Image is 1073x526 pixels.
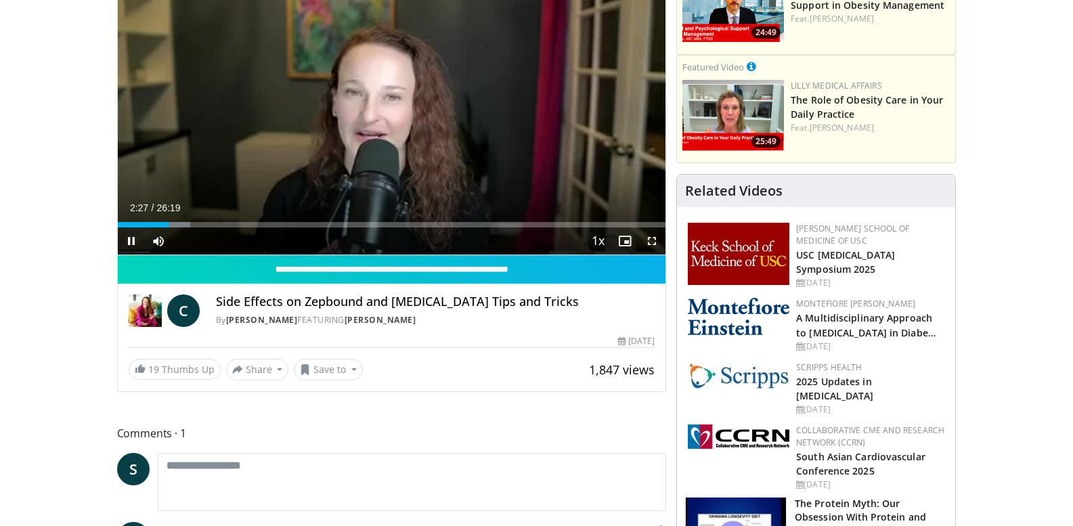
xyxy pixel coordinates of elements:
span: / [152,202,154,213]
div: Progress Bar [118,222,666,227]
h4: Side Effects on Zepbound and [MEDICAL_DATA] Tips and Tricks [216,294,655,309]
img: a04ee3ba-8487-4636-b0fb-5e8d268f3737.png.150x105_q85_autocrop_double_scale_upscale_version-0.2.png [688,424,789,449]
button: Enable picture-in-picture mode [611,227,638,255]
a: Lilly Medical Affairs [791,80,882,91]
span: 19 [148,363,159,376]
a: 2025 Updates in [MEDICAL_DATA] [796,375,873,402]
div: [DATE] [796,403,944,416]
span: 26:19 [156,202,180,213]
a: USC [MEDICAL_DATA] Symposium 2025 [796,248,895,276]
button: Mute [145,227,172,255]
a: 25:49 [682,80,784,151]
img: c9f2b0b7-b02a-4276-a72a-b0cbb4230bc1.jpg.150x105_q85_autocrop_double_scale_upscale_version-0.2.jpg [688,361,789,389]
a: Montefiore [PERSON_NAME] [796,298,915,309]
img: e1208b6b-349f-4914-9dd7-f97803bdbf1d.png.150x105_q85_crop-smart_upscale.png [682,80,784,151]
div: [DATE] [796,479,944,491]
button: Pause [118,227,145,255]
a: The Role of Obesity Care in Your Daily Practice [791,93,943,120]
button: Save to [294,359,363,380]
div: Feat. [791,13,950,25]
img: b0142b4c-93a1-4b58-8f91-5265c282693c.png.150x105_q85_autocrop_double_scale_upscale_version-0.2.png [688,298,789,335]
a: 19 Thumbs Up [129,359,221,380]
div: By FEATURING [216,314,655,326]
img: Dr. Carolynn Francavilla [129,294,162,327]
span: 2:27 [130,202,148,213]
img: 7b941f1f-d101-407a-8bfa-07bd47db01ba.png.150x105_q85_autocrop_double_scale_upscale_version-0.2.jpg [688,223,789,285]
a: Scripps Health [796,361,862,373]
button: Share [226,359,289,380]
small: Featured Video [682,61,744,73]
span: 25:49 [751,135,781,148]
span: 1,847 views [589,361,655,378]
a: A Multidisciplinary Approach to [MEDICAL_DATA] in Diabe… [796,311,936,338]
div: [DATE] [796,341,944,353]
div: [DATE] [796,277,944,289]
a: [PERSON_NAME] [810,122,874,133]
a: S [117,453,150,485]
span: 24:49 [751,26,781,39]
button: Playback Rate [584,227,611,255]
a: South Asian Cardiovascular Conference 2025 [796,450,925,477]
h4: Related Videos [685,183,783,199]
a: [PERSON_NAME] [226,314,298,326]
div: [DATE] [618,335,655,347]
a: [PERSON_NAME] [345,314,416,326]
div: Feat. [791,122,950,134]
a: [PERSON_NAME] School of Medicine of USC [796,223,909,246]
a: Collaborative CME and Research Network (CCRN) [796,424,944,448]
a: [PERSON_NAME] [810,13,874,24]
a: C [167,294,200,327]
button: Fullscreen [638,227,665,255]
span: Comments 1 [117,424,667,442]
